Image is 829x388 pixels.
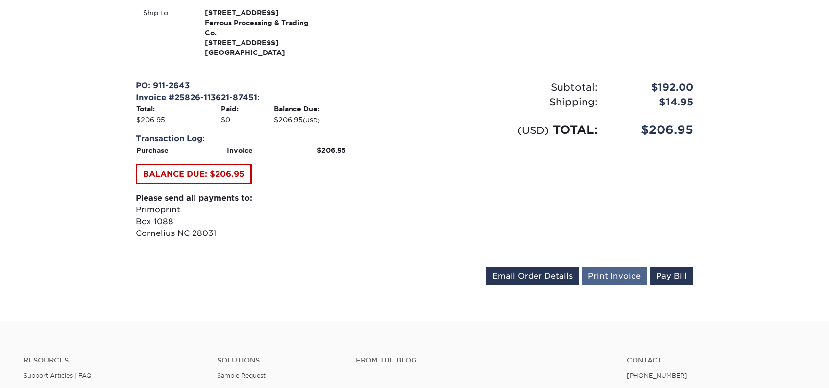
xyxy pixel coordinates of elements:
[136,80,407,92] div: PO: 911-2643
[627,356,805,364] a: Contact
[553,123,598,137] span: TOTAL:
[217,356,341,364] h4: Solutions
[414,80,605,95] div: Subtotal:
[273,114,407,125] td: $206.95
[136,8,197,58] div: Ship to:
[136,92,407,103] div: Invoice #25826-113621-87451:
[605,95,701,109] div: $14.95
[303,117,320,124] small: (USD)
[205,38,314,48] span: [STREET_ADDRESS]
[136,146,169,154] strong: Purchase
[205,8,314,18] span: [STREET_ADDRESS]
[205,8,314,57] strong: [GEOGRAPHIC_DATA]
[356,356,600,364] h4: From the Blog
[582,267,647,285] a: Print Invoice
[217,372,266,379] a: Sample Request
[136,192,407,239] p: Primoprint Box 1088 Cornelius NC 28031
[273,103,407,114] th: Balance Due:
[486,267,579,285] a: Email Order Details
[317,146,346,154] strong: $206.95
[220,114,273,125] td: $0
[605,121,701,139] div: $206.95
[24,356,202,364] h4: Resources
[136,114,220,125] td: $206.95
[627,372,687,379] a: [PHONE_NUMBER]
[227,146,253,154] strong: Invoice
[605,80,701,95] div: $192.00
[205,18,314,38] span: Ferrous Processing & Trading Co.
[136,193,252,203] strong: Please send all payments to:
[517,124,549,136] small: (USD)
[136,164,252,184] a: BALANCE DUE: $206.95
[650,267,693,285] a: Pay Bill
[2,358,83,385] iframe: Google Customer Reviews
[220,103,273,114] th: Paid:
[136,103,220,114] th: Total:
[414,95,605,109] div: Shipping:
[136,133,407,145] div: Transaction Log:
